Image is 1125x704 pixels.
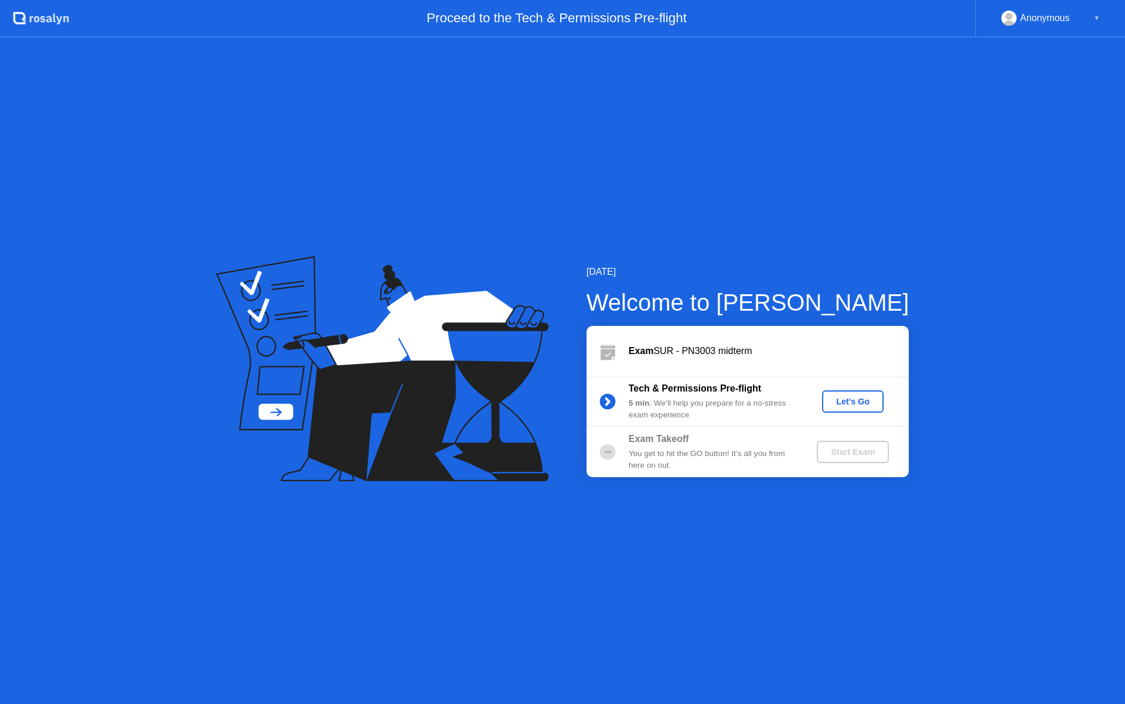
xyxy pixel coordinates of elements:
[629,383,761,393] b: Tech & Permissions Pre-flight
[629,399,650,407] b: 5 min
[629,346,654,356] b: Exam
[629,434,689,444] b: Exam Takeoff
[587,285,909,320] div: Welcome to [PERSON_NAME]
[629,344,909,358] div: SUR - PN3003 midterm
[587,265,909,279] div: [DATE]
[821,447,884,457] div: Start Exam
[822,390,884,413] button: Let's Go
[1094,11,1100,26] div: ▼
[1020,11,1070,26] div: Anonymous
[629,397,797,421] div: : We’ll help you prepare for a no-stress exam experience
[629,448,797,472] div: You get to hit the GO button! It’s all you from here on out
[827,397,879,406] div: Let's Go
[817,441,889,463] button: Start Exam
